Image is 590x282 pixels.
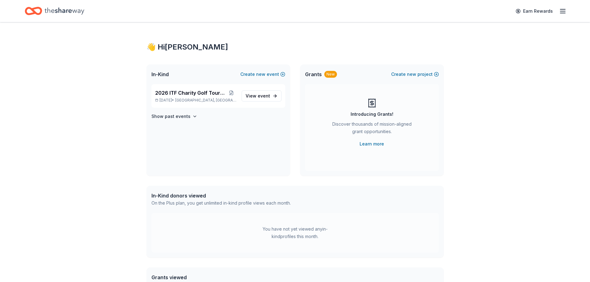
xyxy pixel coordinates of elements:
h4: Show past events [151,113,190,120]
a: Learn more [360,140,384,148]
div: In-Kind donors viewed [151,192,291,199]
span: In-Kind [151,71,169,78]
button: Createnewproject [391,71,439,78]
span: [GEOGRAPHIC_DATA], [GEOGRAPHIC_DATA] [175,98,236,103]
button: Show past events [151,113,197,120]
div: On the Plus plan, you get unlimited in-kind profile views each month. [151,199,291,207]
span: Grants [305,71,322,78]
div: Discover thousands of mission-aligned grant opportunities. [330,120,414,138]
a: Earn Rewards [512,6,557,17]
span: new [256,71,265,78]
p: [DATE] • [155,98,237,103]
span: 2026 ITF Charity Golf Tournament [155,89,226,97]
div: You have not yet viewed any in-kind profiles this month. [256,225,334,240]
div: Grants viewed [151,274,272,281]
span: event [258,93,270,98]
a: View event [242,90,282,102]
span: View [246,92,270,100]
div: Introducing Grants! [351,111,393,118]
span: new [407,71,416,78]
div: 👋 Hi [PERSON_NAME] [146,42,444,52]
div: New [324,71,337,78]
a: Home [25,4,84,18]
button: Createnewevent [240,71,285,78]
